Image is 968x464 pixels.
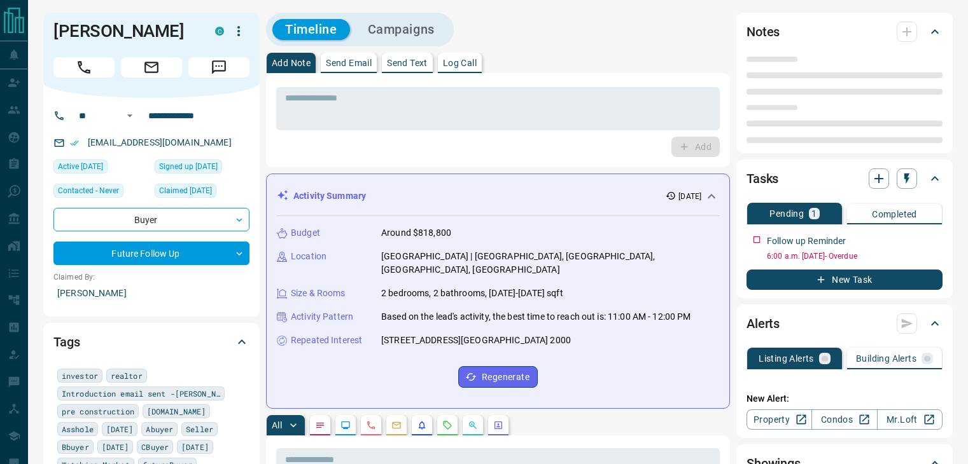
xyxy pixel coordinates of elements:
a: Property [747,409,812,430]
h2: Tasks [747,168,778,189]
p: Send Email [326,58,372,67]
p: Pending [769,209,804,218]
span: Asshole [62,423,94,435]
svg: Notes [315,420,325,430]
button: Regenerate [458,366,538,388]
p: [STREET_ADDRESS][GEOGRAPHIC_DATA] 2000 [381,334,571,347]
div: Tue Feb 04 2025 [53,160,148,177]
span: Contacted - Never [58,184,119,197]
p: 2 bedrooms, 2 bathrooms, [DATE]-[DATE] sqft [381,287,563,300]
span: Seller [186,423,213,435]
span: realtor [111,369,143,382]
p: Building Alerts [856,354,916,363]
span: [DATE] [102,440,129,453]
svg: Opportunities [468,420,478,430]
svg: Listing Alerts [417,420,427,430]
p: Activity Summary [293,189,366,203]
h1: [PERSON_NAME] [53,21,196,41]
svg: Email Verified [70,139,79,147]
p: Budget [291,226,320,240]
div: Future Follow Up [53,242,249,265]
span: Call [53,57,115,78]
p: Repeated Interest [291,334,362,347]
p: All [272,421,282,430]
h2: Notes [747,22,780,42]
svg: Emails [391,420,402,430]
span: investor [62,369,98,382]
div: Tue Feb 04 2025 [155,160,249,177]
p: Send Text [387,58,428,67]
div: Tags [53,327,249,357]
p: 6:00 a.m. [DATE] - Overdue [767,250,943,262]
button: Campaigns [355,19,447,40]
h2: Tags [53,332,80,352]
p: Claimed By: [53,271,249,283]
span: Introduction email sent -[PERSON_NAME] [62,387,220,400]
span: [DATE] [106,423,134,435]
svg: Lead Browsing Activity [340,420,351,430]
button: Timeline [272,19,350,40]
div: Activity Summary[DATE] [277,184,719,208]
span: Bbuyer [62,440,89,453]
p: Add Note [272,58,311,67]
p: [PERSON_NAME] [53,283,249,304]
p: Listing Alerts [759,354,814,363]
p: New Alert: [747,392,943,406]
button: New Task [747,270,943,290]
span: CBuyer [141,440,169,453]
span: Email [121,57,182,78]
button: Open [122,108,137,123]
span: Signed up [DATE] [159,160,218,173]
p: Completed [872,210,917,219]
div: Tue Feb 04 2025 [155,184,249,201]
div: Tasks [747,163,943,194]
a: [EMAIL_ADDRESS][DOMAIN_NAME] [88,137,232,147]
svg: Calls [366,420,376,430]
a: Mr.Loft [877,409,943,430]
span: pre construction [62,405,134,418]
div: Buyer [53,208,249,231]
div: condos.ca [215,27,224,36]
div: Notes [747,17,943,47]
p: Size & Rooms [291,287,346,300]
p: 1 [811,209,817,218]
h2: Alerts [747,313,780,334]
p: Log Call [443,58,477,67]
p: [DATE] [678,191,701,202]
span: [DATE] [181,440,209,453]
a: Condos [811,409,877,430]
p: Around $818,800 [381,226,451,240]
p: Activity Pattern [291,310,353,324]
p: Follow up Reminder [767,235,846,248]
p: Location [291,250,326,263]
svg: Requests [442,420,452,430]
svg: Agent Actions [493,420,503,430]
p: [GEOGRAPHIC_DATA] | [GEOGRAPHIC_DATA], [GEOGRAPHIC_DATA], [GEOGRAPHIC_DATA], [GEOGRAPHIC_DATA] [381,250,719,276]
span: Message [188,57,249,78]
p: Based on the lead's activity, the best time to reach out is: 11:00 AM - 12:00 PM [381,310,691,324]
span: Claimed [DATE] [159,184,212,197]
div: Alerts [747,308,943,339]
span: Abuyer [146,423,173,435]
span: [DOMAIN_NAME] [147,405,206,418]
span: Active [DATE] [58,160,103,173]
